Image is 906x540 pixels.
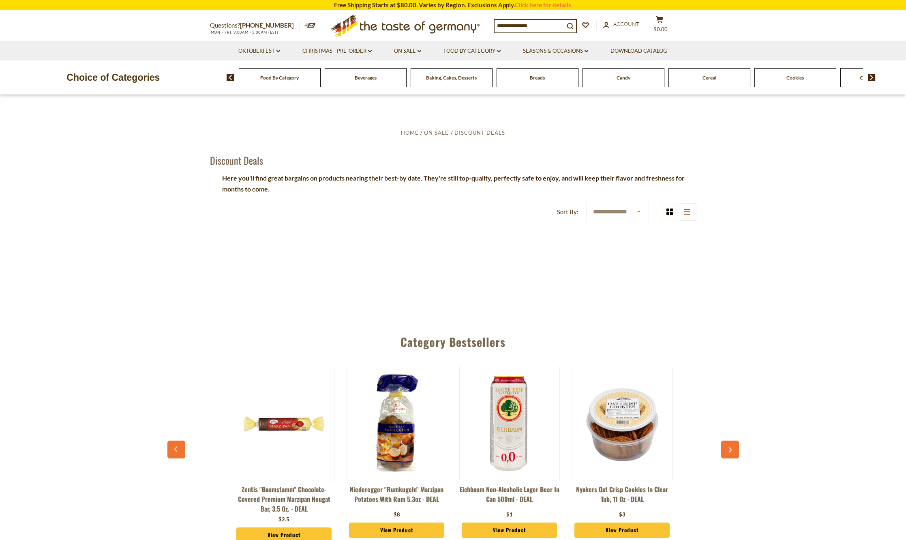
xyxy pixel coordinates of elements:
a: Nyakers Oat Crisp Cookies in Clear Tub, 11 oz - DEAL [572,484,673,509]
a: Click here for details. [515,1,572,9]
a: Cereal [703,75,716,81]
a: Download Catalog [610,47,667,56]
a: Breads [530,75,545,81]
a: [PHONE_NUMBER] [240,22,294,29]
a: Niederegger "Rumkugeln" Marzipan Potatoes with Rum 5.3oz - DEAL [347,484,447,509]
a: Oktoberfest [238,47,280,56]
div: $1 [506,511,513,519]
p: Questions? [210,20,300,31]
span: MON - FRI, 9:00AM - 5:00PM (EST) [210,30,279,34]
div: Category Bestsellers [171,323,735,357]
img: Niederegger [347,374,447,473]
img: next arrow [868,74,876,81]
a: Candy [617,75,630,81]
a: On Sale [424,129,449,136]
a: Zentis "Baumstamm" Chocolate-Covered Premium Marzipan Nougat Bar, 3.5 oz. - DEAL [234,484,334,514]
img: Eichbaum Non-Alcoholic Lager Beer in Can 500ml - DEAL [460,374,559,473]
div: $2.5 [278,516,289,524]
a: View Product [349,523,445,538]
a: Cookies [786,75,804,81]
img: Nyakers Oat Crisp Cookies in Clear Tub, 11 oz - DEAL [572,374,672,473]
a: View Product [462,523,557,538]
a: Christmas - PRE-ORDER [302,47,372,56]
a: Coffee, Cocoa & Tea [860,75,902,81]
span: $0.00 [653,26,668,32]
h1: Discount Deals [210,154,263,166]
a: Eichbaum Non-Alcoholic Lager Beer in Can 500ml - DEAL [459,484,560,509]
a: View Product [574,523,670,538]
a: Beverages [355,75,377,81]
a: On Sale [394,47,421,56]
a: Seasons & Occasions [523,47,588,56]
strong: Here you'll find great bargains on products nearing their best-by date. They're still top-quality... [222,174,685,193]
button: $0.00 [648,16,672,36]
a: Account [603,20,639,29]
a: Food By Category [443,47,501,56]
span: Account [613,21,639,27]
a: Discount Deals [454,129,505,136]
img: previous arrow [227,74,234,81]
div: $3 [619,511,625,519]
a: Food By Category [260,75,299,81]
div: $8 [394,511,400,519]
label: Sort By: [557,207,578,217]
img: Zentis [234,374,334,473]
a: Baking, Cakes, Desserts [426,75,477,81]
a: Home [401,129,419,136]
